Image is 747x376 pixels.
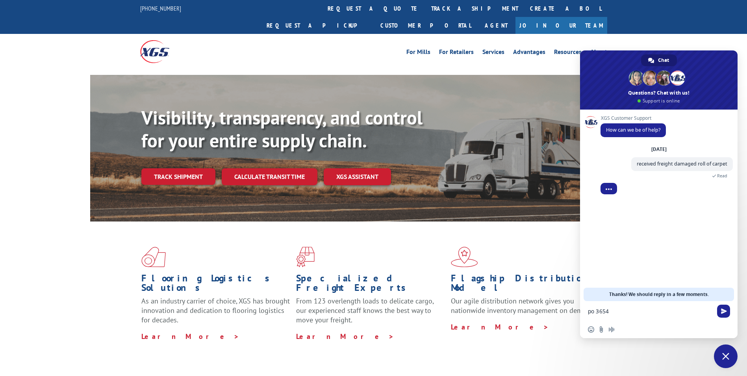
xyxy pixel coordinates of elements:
a: Join Our Team [515,17,607,34]
a: Advantages [513,49,545,58]
h1: Specialized Freight Experts [296,274,445,296]
a: Request a pickup [261,17,374,34]
a: Track shipment [141,168,215,185]
span: Send a file [598,326,604,333]
a: Resources [554,49,582,58]
h1: Flooring Logistics Solutions [141,274,290,296]
a: About [590,49,607,58]
span: received freight damaged roll of carpet [637,160,727,167]
span: Read [717,173,727,179]
a: Learn More > [141,332,239,341]
img: xgs-icon-total-supply-chain-intelligence-red [141,247,166,267]
span: Our agile distribution network gives you nationwide inventory management on demand. [451,296,596,315]
a: Services [482,49,504,58]
a: Learn More > [451,322,549,331]
img: xgs-icon-focused-on-flooring-red [296,247,315,267]
a: For Retailers [439,49,474,58]
div: Close chat [714,344,738,368]
a: XGS ASSISTANT [324,168,391,185]
h1: Flagship Distribution Model [451,274,600,296]
p: From 123 overlength loads to delicate cargo, our experienced staff knows the best way to move you... [296,296,445,331]
span: Send [717,305,730,318]
a: Agent [477,17,515,34]
a: For Mills [406,49,430,58]
span: Insert an emoji [588,326,594,333]
textarea: Compose your message... [588,308,712,315]
div: Chat [641,54,677,66]
b: Visibility, transparency, and control for your entire supply chain. [141,105,423,153]
a: Learn More > [296,332,394,341]
div: [DATE] [651,147,667,152]
span: How can we be of help? [606,127,660,133]
span: Thanks! We should reply in a few moments. [609,288,709,301]
span: As an industry carrier of choice, XGS has brought innovation and dedication to flooring logistics... [141,296,290,324]
span: Audio message [608,326,615,333]
span: Chat [658,54,669,66]
span: XGS Customer Support [601,115,666,121]
a: [PHONE_NUMBER] [140,4,181,12]
img: xgs-icon-flagship-distribution-model-red [451,247,478,267]
a: Calculate transit time [222,168,317,185]
a: Customer Portal [374,17,477,34]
